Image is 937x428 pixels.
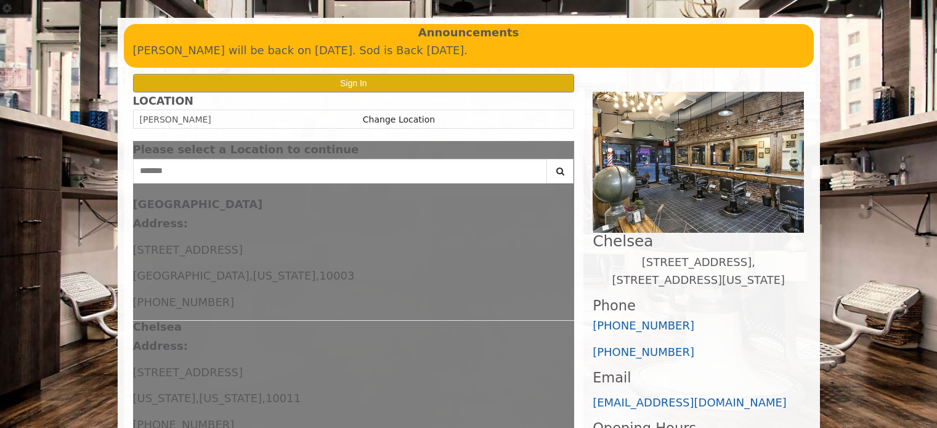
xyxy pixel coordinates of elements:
[133,198,263,211] b: [GEOGRAPHIC_DATA]
[199,392,262,405] span: [US_STATE]
[418,24,519,42] b: Announcements
[133,95,193,107] b: LOCATION
[133,269,249,282] span: [GEOGRAPHIC_DATA]
[553,167,567,176] i: Search button
[133,339,188,352] b: Address:
[593,396,787,409] a: [EMAIL_ADDRESS][DOMAIN_NAME]
[133,320,182,333] b: Chelsea
[315,269,319,282] span: ,
[593,370,804,386] h3: Email
[195,392,199,405] span: ,
[262,392,266,405] span: ,
[363,115,435,124] a: Change Location
[133,74,575,92] button: Sign In
[266,392,301,405] span: 10011
[593,254,804,289] p: [STREET_ADDRESS],[STREET_ADDRESS][US_STATE]
[556,146,574,154] button: close dialog
[593,298,804,313] h3: Phone
[133,296,235,309] span: [PHONE_NUMBER]
[133,243,243,256] span: [STREET_ADDRESS]
[253,269,315,282] span: [US_STATE]
[593,345,694,358] a: [PHONE_NUMBER]
[133,392,196,405] span: [US_STATE]
[133,42,805,60] p: [PERSON_NAME] will be back on [DATE]. Sod is Back [DATE].
[140,115,211,124] span: [PERSON_NAME]
[133,143,359,156] span: Please select a Location to continue
[319,269,354,282] span: 10003
[133,159,548,184] input: Search Center
[593,233,804,249] h2: Chelsea
[249,269,253,282] span: ,
[133,159,575,190] div: Center Select
[133,366,243,379] span: [STREET_ADDRESS]
[593,319,694,332] a: [PHONE_NUMBER]
[133,217,188,230] b: Address:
